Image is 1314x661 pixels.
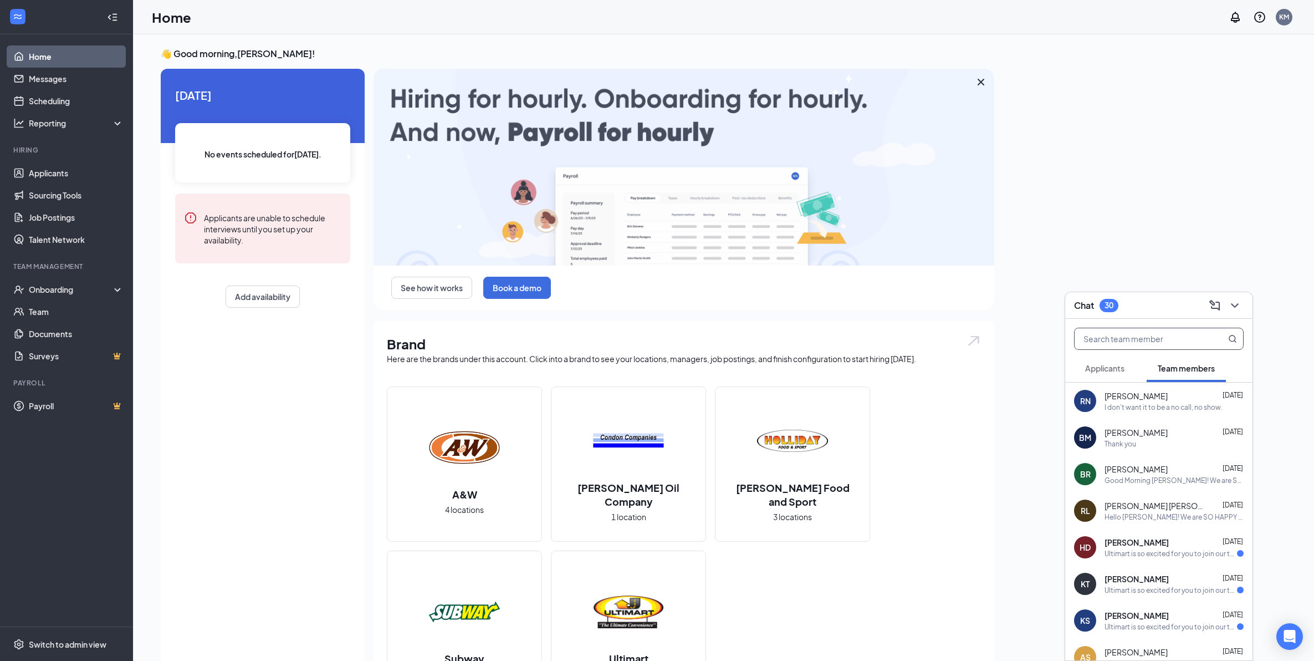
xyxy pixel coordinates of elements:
[1105,549,1237,558] div: Ultimart is so excited for you to join our team! Do you know anyone else who might be interested ...
[1228,334,1237,343] svg: MagnifyingGlass
[1223,537,1243,546] span: [DATE]
[204,211,341,246] div: Applicants are unable to schedule interviews until you set up your availability.
[1223,391,1243,399] span: [DATE]
[1228,299,1241,312] svg: ChevronDown
[1105,301,1113,310] div: 30
[967,334,981,347] img: open.6027fd2a22e1237b5b06.svg
[1105,622,1237,632] div: Ultimart is so excited for you to join our team! Do you know anyone else who might be interested ...
[29,639,106,650] div: Switch to admin view
[226,286,300,308] button: Add availability
[611,511,646,523] span: 1 location
[1223,501,1243,509] span: [DATE]
[13,118,24,129] svg: Analysis
[1105,537,1169,548] span: [PERSON_NAME]
[1223,611,1243,619] span: [DATE]
[29,162,124,184] a: Applicants
[1206,297,1224,314] button: ComposeMessage
[29,345,124,367] a: SurveysCrown
[441,487,488,501] h2: A&W
[1229,11,1242,24] svg: Notifications
[483,277,551,299] button: Book a demo
[1085,363,1124,373] span: Applicants
[1105,464,1168,475] span: [PERSON_NAME]
[387,353,981,364] div: Here are the brands under this account. Click into a brand to see your locations, managers, job p...
[29,68,124,90] a: Messages
[1105,647,1168,658] span: [PERSON_NAME]
[1105,573,1169,584] span: [PERSON_NAME]
[1208,299,1221,312] svg: ComposeMessage
[593,405,664,476] img: Condon Oil Company
[1080,542,1091,553] div: HD
[107,12,118,23] svg: Collapse
[13,262,121,271] div: Team Management
[29,118,124,129] div: Reporting
[1074,299,1094,312] h3: Chat
[1080,395,1091,406] div: RN
[1105,390,1168,401] span: [PERSON_NAME]
[1105,512,1244,522] div: Hello [PERSON_NAME]! We are SO HAPPY to have you as part of our team at [GEOGRAPHIC_DATA]! We see...
[29,184,124,206] a: Sourcing Tools
[184,211,197,225] svg: Error
[374,69,994,266] img: payroll-large.gif
[13,284,24,295] svg: UserCheck
[29,284,114,295] div: Onboarding
[429,576,500,647] img: Subway
[1105,500,1204,511] span: [PERSON_NAME] [PERSON_NAME]
[1105,439,1136,449] div: Thank you
[445,504,484,516] span: 4 locations
[1080,469,1091,480] div: BR
[1105,427,1168,438] span: [PERSON_NAME]
[1276,623,1303,650] div: Open Intercom Messenger
[1223,574,1243,582] span: [DATE]
[1226,297,1244,314] button: ChevronDown
[29,206,124,228] a: Job Postings
[1105,610,1169,621] span: [PERSON_NAME]
[29,323,124,345] a: Documents
[1158,363,1215,373] span: Team members
[1223,428,1243,436] span: [DATE]
[13,378,121,388] div: Payroll
[1075,328,1206,349] input: Search team member
[29,228,124,251] a: Talent Network
[715,481,870,509] h2: [PERSON_NAME] Food and Sport
[1105,403,1223,412] div: I don't want it to be a no call, no show.
[773,511,812,523] span: 3 locations
[12,11,23,22] svg: WorkstreamLogo
[1105,586,1237,595] div: Ultimart is so excited for you to join our team! Do you know anyone else who might be interested ...
[1081,505,1090,516] div: RL
[1081,578,1090,589] div: KT
[161,48,994,60] h3: 👋 Good morning, [PERSON_NAME] !
[13,639,24,650] svg: Settings
[1079,432,1091,443] div: BM
[391,277,472,299] button: See how it works
[1223,464,1243,472] span: [DATE]
[29,301,124,323] a: Team
[175,87,350,104] span: [DATE]
[593,576,664,647] img: Ultimart
[387,334,981,353] h1: Brand
[429,412,500,483] img: A&W
[152,8,191,27] h1: Home
[1253,11,1266,24] svg: QuestionInfo
[1279,12,1289,22] div: KM
[757,405,828,476] img: Holliday Food and Sport
[29,90,124,112] a: Scheduling
[974,75,988,89] svg: Cross
[29,395,124,417] a: PayrollCrown
[551,481,705,509] h2: [PERSON_NAME] Oil Company
[1223,647,1243,655] span: [DATE]
[1080,615,1090,626] div: KS
[13,145,121,155] div: Hiring
[1105,476,1244,485] div: Good Morning [PERSON_NAME]! We are SO EXCITED to have you come aboard as part of our team at our ...
[204,148,321,160] span: No events scheduled for [DATE] .
[29,45,124,68] a: Home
